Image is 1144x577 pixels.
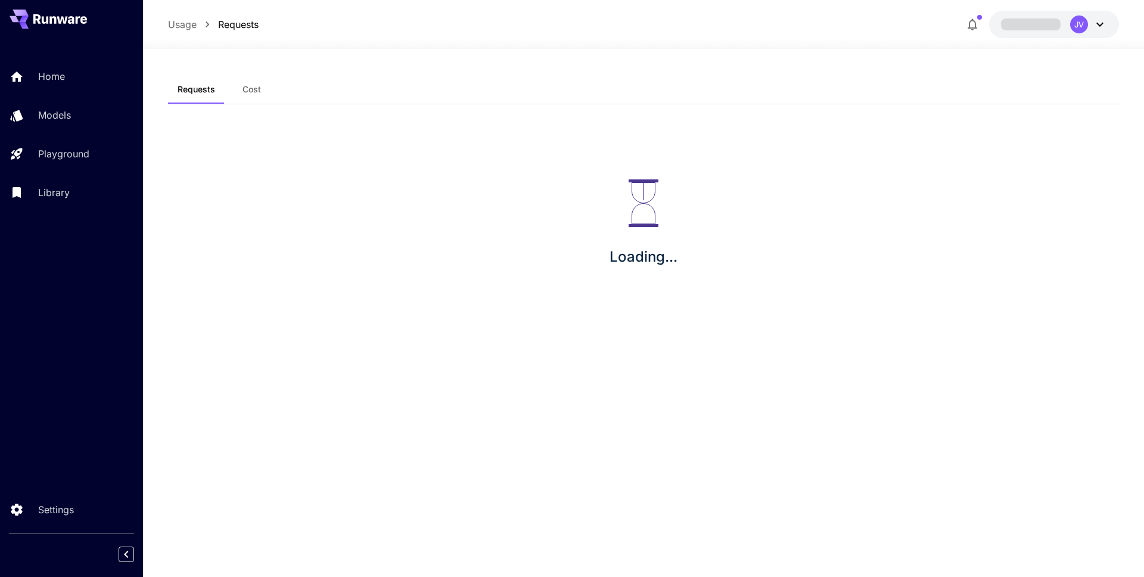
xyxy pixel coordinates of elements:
p: Settings [38,502,74,517]
button: Collapse sidebar [119,547,134,562]
button: JV [989,11,1119,38]
div: Collapse sidebar [128,544,143,565]
p: Library [38,185,70,200]
p: Loading... [610,246,677,268]
div: JV [1070,15,1088,33]
span: Requests [178,84,215,95]
p: Home [38,69,65,83]
a: Requests [218,17,259,32]
a: Usage [168,17,197,32]
span: Cost [243,84,261,95]
nav: breadcrumb [168,17,259,32]
p: Playground [38,147,89,161]
p: Models [38,108,71,122]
